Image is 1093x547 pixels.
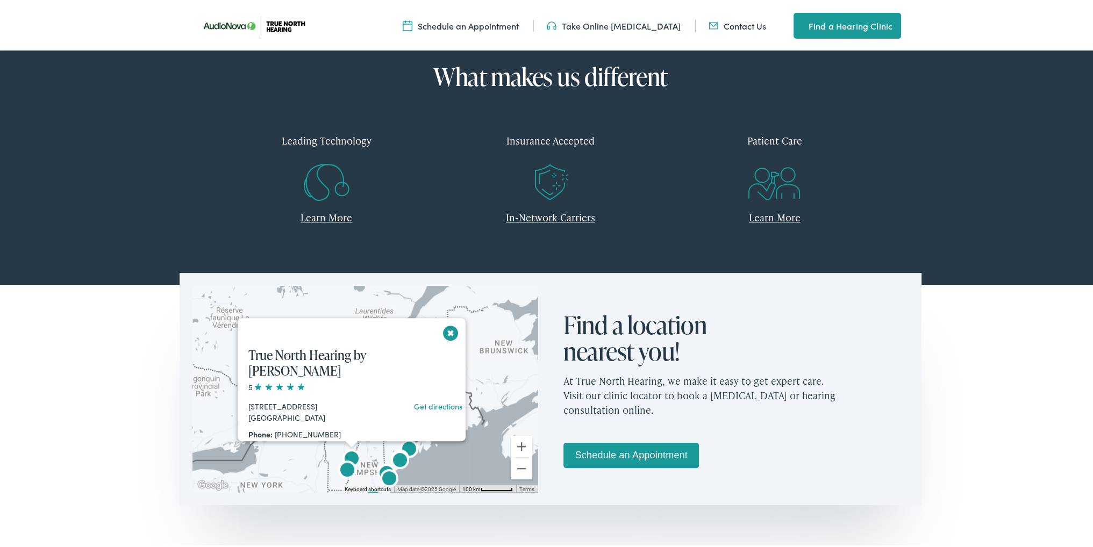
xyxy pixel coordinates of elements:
div: AudioNova [387,445,413,471]
p: At True North Hearing, we make it easy to get expert care. Visit our clinic locator to book a [ME... [563,363,909,423]
strong: Phone: [248,426,273,437]
a: Contact Us [709,18,766,30]
a: In-Network Carriers [506,208,595,222]
div: AudioNova [334,456,360,482]
img: Mail icon in color code ffb348, used for communication purposes [709,18,718,30]
a: Find a Hearing Clinic [794,11,901,37]
a: Schedule an Appointment [563,441,699,466]
img: Google [195,476,231,490]
h2: Find a location nearest you! [563,310,735,363]
a: Leading Technology [223,123,431,186]
div: Leading Technology [223,123,431,154]
div: AudioNova [387,447,413,472]
a: Learn More [301,208,352,222]
div: Insurance Accepted [447,123,655,154]
a: True North Hearing by [PERSON_NAME] [248,344,366,377]
a: Open this area in Google Maps (opens a new window) [195,476,231,490]
button: Keyboard shortcuts [345,484,391,491]
a: Take Online [MEDICAL_DATA] [547,18,681,30]
div: AudioNova [374,459,399,485]
img: Icon symbolizing a calendar in color code ffb348 [403,18,412,30]
button: Zoom out [511,456,532,477]
a: Patient Care [670,123,878,186]
a: Schedule an Appointment [403,18,519,30]
div: AudioNova [376,465,402,491]
a: Get directions [414,398,462,409]
div: True North Hearing by AudioNova [339,445,365,471]
img: utility icon [794,17,803,30]
button: Zoom in [511,434,532,455]
button: Close [441,321,460,340]
h2: What makes us different [223,61,878,88]
a: Terms (opens in new tab) [519,484,534,490]
a: [PHONE_NUMBER] [275,426,341,437]
span: Map data ©2025 Google [397,484,456,490]
span: 5 [248,379,306,390]
img: Headphones icon in color code ffb348 [547,18,556,30]
div: [GEOGRAPHIC_DATA] [248,409,378,421]
div: AudioNova [346,419,372,444]
div: [STREET_ADDRESS] [248,398,378,409]
div: Patient Care [670,123,878,154]
a: Insurance Accepted [447,123,655,186]
span: 100 km [462,484,481,490]
button: Map Scale: 100 km per 56 pixels [459,483,516,490]
a: Learn More [749,208,801,222]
